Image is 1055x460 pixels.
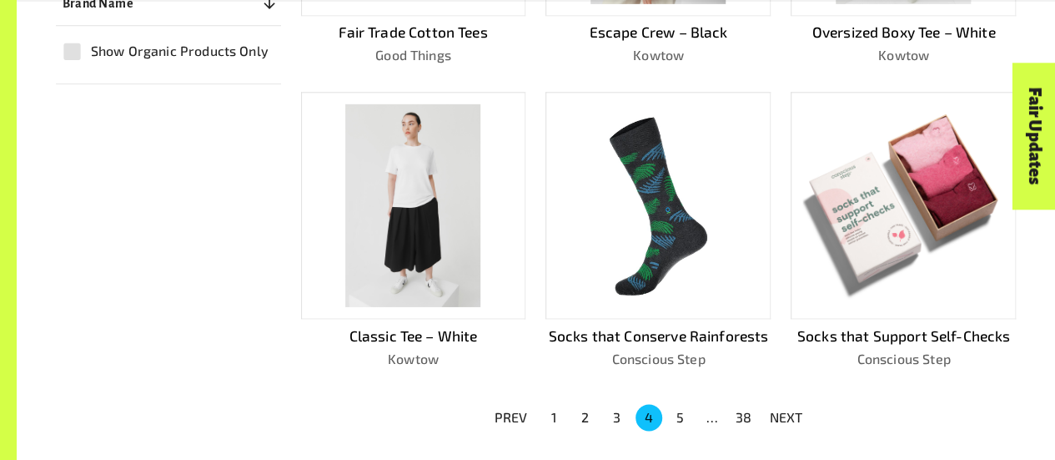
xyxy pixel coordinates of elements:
button: NEXT [760,402,813,432]
p: Conscious Step [791,349,1016,369]
button: Go to page 2 [572,404,599,431]
p: Kowtow [791,45,1016,65]
button: page 4 [636,404,662,431]
p: Kowtow [545,45,771,65]
p: NEXT [770,407,803,427]
p: PREV [495,407,528,427]
nav: pagination navigation [485,402,813,432]
button: Go to page 5 [667,404,694,431]
p: Socks that Support Self-Checks [791,326,1016,347]
p: Fair Trade Cotton Tees [301,22,526,43]
p: Escape Crew – Black [545,22,771,43]
p: Socks that Conserve Rainforests [545,326,771,347]
p: Kowtow [301,349,526,369]
button: PREV [485,402,538,432]
a: Socks that Support Self-ChecksConscious Step [791,92,1016,369]
a: Socks that Conserve RainforestsConscious Step [545,92,771,369]
p: Oversized Boxy Tee – White [791,22,1016,43]
p: Conscious Step [545,349,771,369]
p: Good Things [301,45,526,65]
button: Go to page 1 [540,404,567,431]
button: Go to page 3 [604,404,630,431]
div: … [699,407,726,427]
span: Show Organic Products Only [91,41,269,61]
a: Classic Tee – WhiteKowtow [301,92,526,369]
p: Classic Tee – White [301,326,526,347]
button: Go to page 38 [731,404,757,431]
